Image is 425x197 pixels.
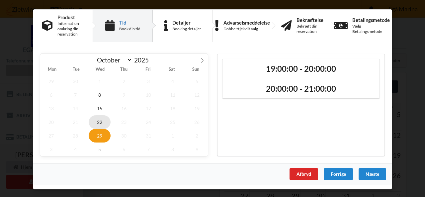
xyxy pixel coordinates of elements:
[186,74,208,88] span: October 5, 2025
[119,26,140,32] div: Book din tid
[162,74,184,88] span: October 4, 2025
[359,168,386,180] div: Næste
[136,67,160,72] span: Fri
[119,20,140,25] div: Tid
[64,129,86,143] span: October 28, 2025
[162,102,184,115] span: October 18, 2025
[88,67,112,72] span: Wed
[89,115,111,129] span: October 22, 2025
[64,115,86,129] span: October 21, 2025
[113,129,135,143] span: October 30, 2025
[184,67,208,72] span: Sun
[137,129,159,143] span: October 31, 2025
[57,21,84,37] div: Information omkring din reservation
[94,56,132,64] select: Month
[162,88,184,102] span: October 11, 2025
[112,67,136,72] span: Thu
[137,74,159,88] span: October 3, 2025
[297,24,323,34] div: Bekræft din reservation
[290,168,318,180] div: Afbryd
[172,26,201,32] div: Booking detaljer
[137,102,159,115] span: October 17, 2025
[223,26,270,32] div: Dobbelttjek dit valg
[352,24,390,34] div: Vælg Betalingsmetode
[160,67,184,72] span: Sat
[227,84,375,94] h2: 20:00:00 - 21:00:00
[64,102,86,115] span: October 14, 2025
[186,102,208,115] span: October 19, 2025
[89,129,111,143] span: October 29, 2025
[57,15,84,20] div: Produkt
[113,115,135,129] span: October 23, 2025
[186,143,208,156] span: November 9, 2025
[89,143,111,156] span: November 5, 2025
[64,74,86,88] span: September 30, 2025
[186,88,208,102] span: October 12, 2025
[324,168,353,180] div: Forrige
[89,102,111,115] span: October 15, 2025
[297,17,323,23] div: Bekræftelse
[186,129,208,143] span: November 2, 2025
[227,64,375,74] h2: 19:00:00 - 20:00:00
[64,88,86,102] span: October 7, 2025
[132,56,154,64] input: Year
[64,143,86,156] span: November 4, 2025
[137,143,159,156] span: November 7, 2025
[172,20,201,25] div: Detaljer
[352,17,390,23] div: Betalingsmetode
[40,129,62,143] span: October 27, 2025
[113,102,135,115] span: October 16, 2025
[223,20,270,25] div: Advarselsmeddelelse
[40,115,62,129] span: October 20, 2025
[186,115,208,129] span: October 26, 2025
[113,74,135,88] span: October 2, 2025
[137,88,159,102] span: October 10, 2025
[64,67,88,72] span: Tue
[162,115,184,129] span: October 25, 2025
[137,115,159,129] span: October 24, 2025
[113,88,135,102] span: October 9, 2025
[162,143,184,156] span: November 8, 2025
[40,143,62,156] span: November 3, 2025
[113,143,135,156] span: November 6, 2025
[40,74,62,88] span: September 29, 2025
[40,102,62,115] span: October 13, 2025
[89,74,111,88] span: October 1, 2025
[89,88,111,102] span: October 8, 2025
[40,88,62,102] span: October 6, 2025
[162,129,184,143] span: November 1, 2025
[40,67,64,72] span: Mon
